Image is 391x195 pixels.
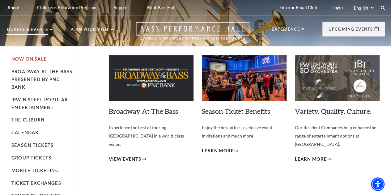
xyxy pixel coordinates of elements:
[202,124,287,140] p: Enjoy the best prices, exclusive event invitations and much more!
[109,155,146,163] a: View Events
[329,27,373,35] p: Upcoming Events
[295,107,372,115] a: Variety. Quality. Culture.
[109,107,178,115] a: Broadway At The Bass
[11,142,53,148] a: Season Tickets
[11,180,61,186] a: Ticket Exchanges
[11,69,72,90] a: Broadway At The Bass presented by PNC Bank
[295,155,332,163] a: Learn More Variety. Quality. Culture.
[202,55,287,101] img: Season Ticket Benefits
[202,147,239,155] a: Learn More Season Ticket Benefits
[11,168,59,173] a: Mobile Ticketing
[272,27,300,35] p: Experience
[109,124,193,148] p: Experience the best of touring [GEOGRAPHIC_DATA] in a world-class venue.
[70,28,109,35] p: Plan Your Visit
[371,177,385,191] div: Accessibility Menu
[37,5,96,10] p: Children's Education Program
[114,5,130,10] p: Support
[6,28,48,35] p: Tickets & Events
[353,5,375,11] select: Select:
[147,5,176,10] p: Rent Bass Hall
[11,130,38,135] a: Calendar
[109,155,141,163] span: View Events
[295,124,380,148] p: Our Resident Companies help enhance the range of entertainment options at [GEOGRAPHIC_DATA].
[7,5,20,10] p: About
[295,155,327,163] span: Learn More
[202,107,270,115] a: Season Ticket Benefits
[109,55,193,101] img: Broadway At The Bass
[11,117,45,122] a: The Cliburn
[295,55,380,101] img: Variety. Quality. Culture.
[202,147,234,155] span: Learn More
[11,56,47,61] a: Now On Sale
[113,22,272,46] a: Open this option
[11,155,51,160] a: Group Tickets
[11,97,68,110] a: Irwin Steel Popular Entertainment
